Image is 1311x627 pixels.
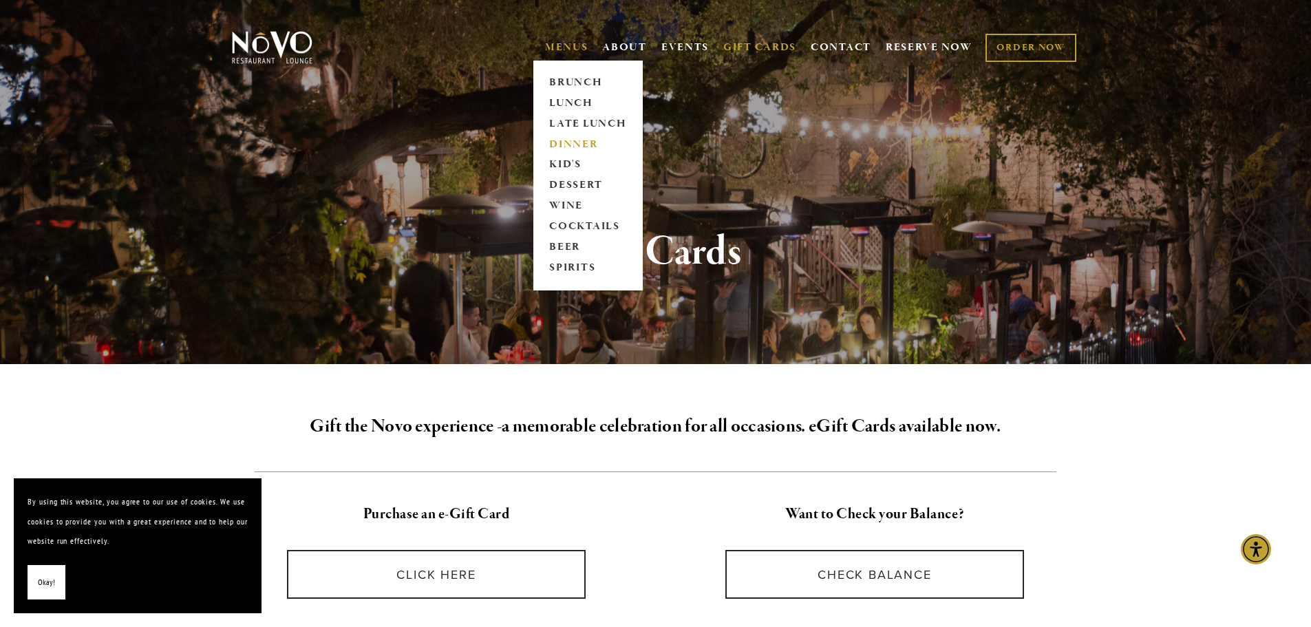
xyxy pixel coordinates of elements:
a: EVENTS [661,41,709,54]
a: BRUNCH [545,72,631,93]
h2: a memorable celebration for all occasions. eGift Cards available now. [255,412,1057,441]
a: CONTACT [811,34,871,61]
a: WINE [545,196,631,217]
strong: Want to Check your Balance? [785,504,965,524]
a: SPIRITS [545,258,631,279]
a: CLICK HERE [287,550,586,599]
a: BEER [545,237,631,258]
a: LATE LUNCH [545,114,631,134]
a: KID'S [545,155,631,176]
a: LUNCH [545,93,631,114]
a: RESERVE NOW [886,34,972,61]
a: DESSERT [545,176,631,196]
img: Novo Restaurant &amp; Lounge [229,30,315,65]
a: COCKTAILS [545,217,631,237]
strong: Gift Cards [569,226,742,278]
p: By using this website, you agree to our use of cookies. We use cookies to provide you with a grea... [28,492,248,551]
span: Okay! [38,573,55,593]
a: GIFT CARDS [723,34,796,61]
section: Cookie banner [14,478,262,613]
a: ORDER NOW [985,34,1076,62]
a: DINNER [545,134,631,155]
a: CHECK BALANCE [725,550,1024,599]
a: ABOUT [602,41,647,54]
div: Accessibility Menu [1241,534,1271,564]
strong: Gift the Novo experience - [310,414,502,438]
strong: Purchase an e-Gift Card [363,504,509,524]
button: Okay! [28,565,65,600]
a: MENUS [545,41,588,54]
